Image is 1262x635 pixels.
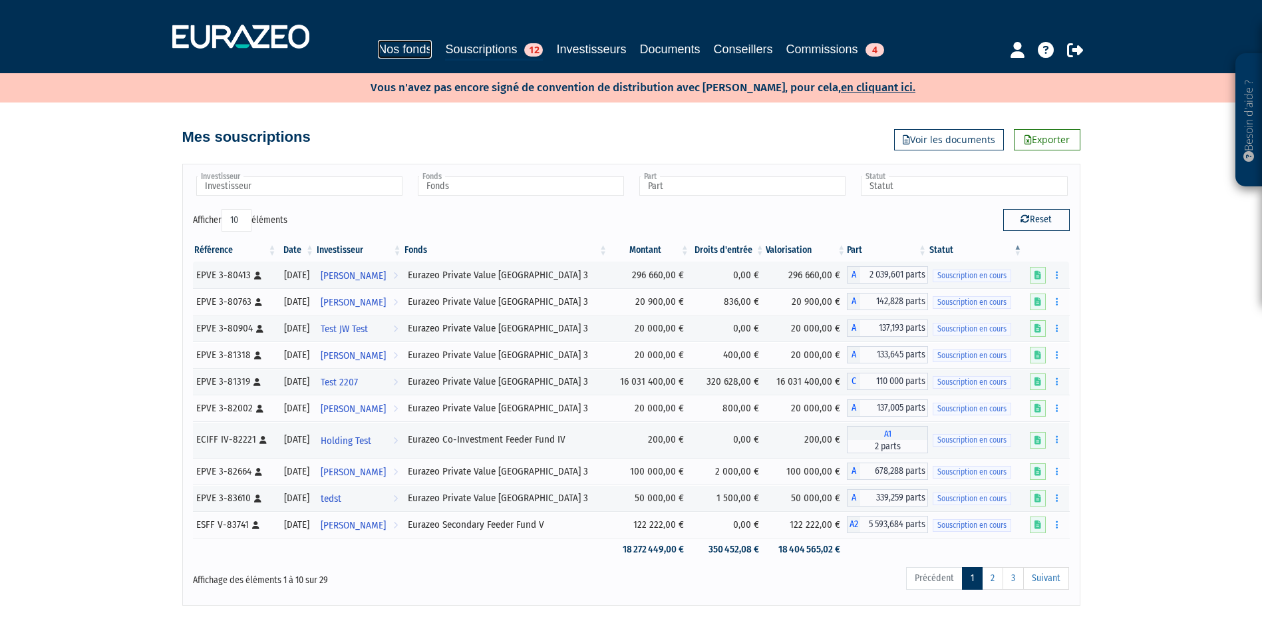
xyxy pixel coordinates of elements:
[766,538,848,561] td: 18 404 565,02 €
[691,395,766,421] td: 800,00 €
[556,40,626,59] a: Investisseurs
[766,341,848,368] td: 20 000,00 €
[321,317,368,341] span: Test JW Test
[609,315,691,341] td: 20 000,00 €
[691,485,766,511] td: 1 500,00 €
[283,348,311,362] div: [DATE]
[408,268,605,282] div: Eurazeo Private Value [GEOGRAPHIC_DATA] 3
[860,293,928,310] span: 142,828 parts
[933,403,1011,415] span: Souscription en cours
[982,567,1003,590] a: 2
[315,395,402,421] a: [PERSON_NAME]
[172,25,309,49] img: 1732889491-logotype_eurazeo_blanc_rvb.png
[321,487,341,511] span: tedst
[847,426,928,453] div: A1 - Eurazeo Co-Investment Feeder Fund IV
[691,262,766,288] td: 0,00 €
[393,343,398,368] i: Voir l'investisseur
[315,341,402,368] a: [PERSON_NAME]
[393,370,398,395] i: Voir l'investisseur
[1003,567,1024,590] a: 3
[847,266,928,284] div: A - Eurazeo Private Value Europe 3
[691,538,766,561] td: 350 452,08 €
[1241,61,1257,180] p: Besoin d'aide ?
[408,401,605,415] div: Eurazeo Private Value [GEOGRAPHIC_DATA] 3
[962,567,983,590] a: 1
[408,518,605,532] div: Eurazeo Secondary Feeder Fund V
[766,395,848,421] td: 20 000,00 €
[252,521,259,529] i: [Français] Personne physique
[408,433,605,447] div: Eurazeo Co-Investment Feeder Fund IV
[283,375,311,389] div: [DATE]
[321,343,386,368] span: [PERSON_NAME]
[393,317,398,341] i: Voir l'investisseur
[786,40,884,59] a: Commissions4
[847,346,860,363] span: A
[193,566,547,587] div: Affichage des éléments 1 à 10 sur 29
[847,266,860,284] span: A
[321,290,386,315] span: [PERSON_NAME]
[196,433,273,447] div: ECIFF IV-82221
[196,491,273,505] div: EPVE 3-83610
[691,368,766,395] td: 320 628,00 €
[403,239,609,262] th: Fonds: activer pour trier la colonne par ordre croissant
[393,290,398,315] i: Voir l'investisseur
[866,43,884,57] span: 4
[408,321,605,335] div: Eurazeo Private Value [GEOGRAPHIC_DATA] 3
[766,421,848,458] td: 200,00 €
[393,429,398,453] i: Voir l'investisseur
[321,429,371,453] span: Holding Test
[847,373,928,390] div: C - Eurazeo Private Value Europe 3
[933,270,1011,282] span: Souscription en cours
[691,458,766,485] td: 2 000,00 €
[393,264,398,288] i: Voir l'investisseur
[691,315,766,341] td: 0,00 €
[933,376,1011,389] span: Souscription en cours
[766,511,848,538] td: 122 222,00 €
[933,323,1011,335] span: Souscription en cours
[196,375,273,389] div: EPVE 3-81319
[860,266,928,284] span: 2 039,601 parts
[315,485,402,511] a: tedst
[408,491,605,505] div: Eurazeo Private Value [GEOGRAPHIC_DATA] 3
[283,433,311,447] div: [DATE]
[283,491,311,505] div: [DATE]
[408,295,605,309] div: Eurazeo Private Value [GEOGRAPHIC_DATA] 3
[254,495,261,503] i: [Français] Personne physique
[933,493,1011,505] span: Souscription en cours
[1003,209,1070,230] button: Reset
[1023,567,1069,590] a: Suivant
[321,370,358,395] span: Test 2207
[283,268,311,282] div: [DATE]
[609,485,691,511] td: 50 000,00 €
[933,296,1011,309] span: Souscription en cours
[847,489,860,507] span: A
[691,239,766,262] th: Droits d'entrée: activer pour trier la colonne par ordre croissant
[315,458,402,485] a: [PERSON_NAME]
[1014,129,1080,150] a: Exporter
[283,295,311,309] div: [DATE]
[766,485,848,511] td: 50 000,00 €
[315,368,402,395] a: Test 2207
[283,401,311,415] div: [DATE]
[408,348,605,362] div: Eurazeo Private Value [GEOGRAPHIC_DATA] 3
[278,239,315,262] th: Date: activer pour trier la colonne par ordre croissant
[196,268,273,282] div: EPVE 3-80413
[766,239,848,262] th: Valorisation: activer pour trier la colonne par ordre croissant
[193,209,287,232] label: Afficher éléments
[524,43,543,57] span: 12
[254,351,261,359] i: [Français] Personne physique
[193,239,278,262] th: Référence : activer pour trier la colonne par ordre croissant
[408,465,605,479] div: Eurazeo Private Value [GEOGRAPHIC_DATA] 3
[609,395,691,421] td: 20 000,00 €
[256,325,263,333] i: [Français] Personne physique
[321,397,386,421] span: [PERSON_NAME]
[315,262,402,288] a: [PERSON_NAME]
[847,463,928,480] div: A - Eurazeo Private Value Europe 3
[259,436,267,444] i: [Français] Personne physique
[196,465,273,479] div: EPVE 3-82664
[393,460,398,485] i: Voir l'investisseur
[609,262,691,288] td: 296 660,00 €
[847,239,928,262] th: Part: activer pour trier la colonne par ordre croissant
[332,77,915,96] p: Vous n'avez pas encore signé de convention de distribution avec [PERSON_NAME], pour cela,
[609,538,691,561] td: 18 272 449,00 €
